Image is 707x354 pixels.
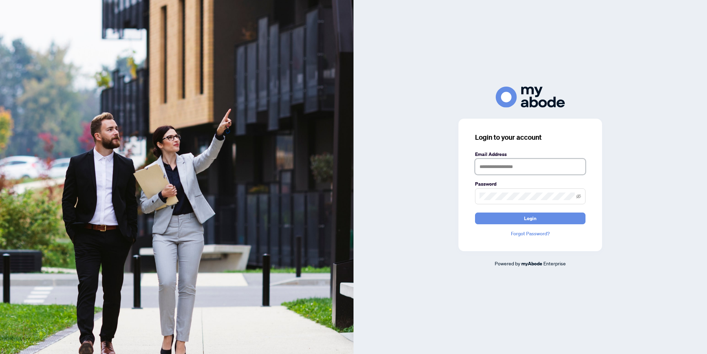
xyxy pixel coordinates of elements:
label: Email Address [475,150,585,158]
span: eye-invisible [576,194,581,199]
img: ma-logo [496,87,565,108]
a: myAbode [521,260,542,267]
span: Login [524,213,536,224]
span: Enterprise [543,260,566,266]
button: Login [475,213,585,224]
label: Password [475,180,585,188]
span: Powered by [495,260,520,266]
a: Forgot Password? [475,230,585,237]
h3: Login to your account [475,132,585,142]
